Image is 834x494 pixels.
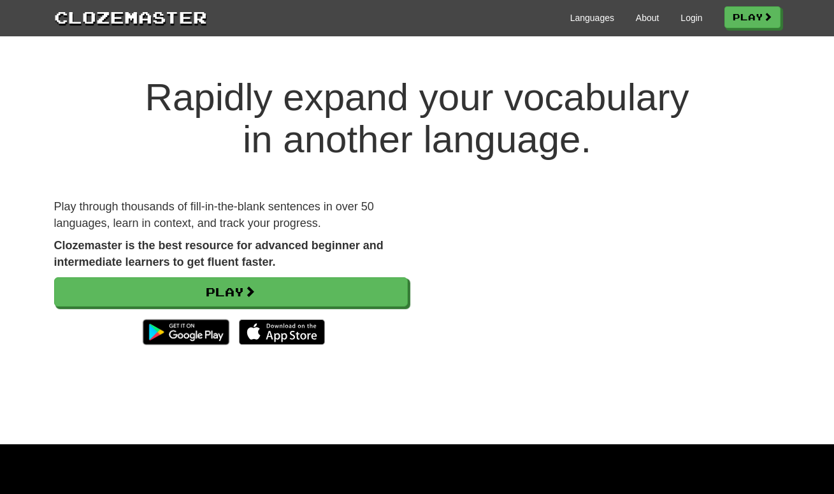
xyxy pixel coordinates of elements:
img: Get it on Google Play [136,313,235,351]
a: Login [680,11,702,24]
a: Play [54,277,408,307]
strong: Clozemaster is the best resource for advanced beginner and intermediate learners to get fluent fa... [54,239,384,268]
a: Play [724,6,780,28]
a: Clozemaster [54,5,207,29]
a: Languages [570,11,614,24]
p: Play through thousands of fill-in-the-blank sentences in over 50 languages, learn in context, and... [54,199,408,231]
img: Download_on_the_App_Store_Badge_US-UK_135x40-25178aeef6eb6b83b96f5f2d004eda3bffbb37122de64afbaef7... [239,319,325,345]
a: About [636,11,659,24]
